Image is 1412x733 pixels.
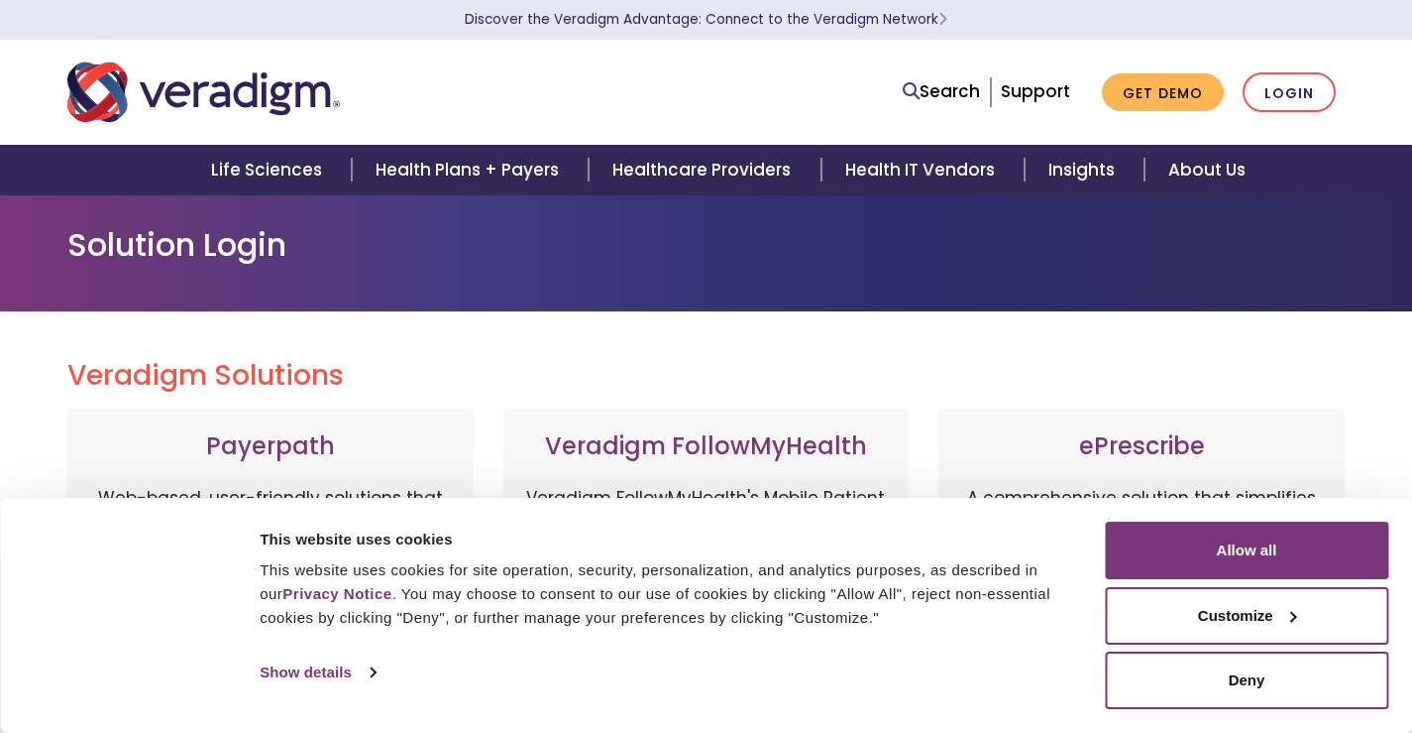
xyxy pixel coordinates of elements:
[67,359,1346,393] h2: Veradigm Solutions
[465,10,947,29] a: Discover the Veradigm Advantage: Connect to the Veradigm NetworkLearn More
[260,658,375,687] a: Show details
[1243,72,1336,113] a: Login
[523,485,890,673] p: Veradigm FollowMyHealth's Mobile Patient Experience enhances patient access via mobile devices, o...
[260,528,1082,551] div: This website uses cookies
[1105,587,1388,645] button: Customize
[903,78,980,105] a: Search
[523,432,890,461] h3: Veradigm FollowMyHealth
[958,485,1325,693] p: A comprehensive solution that simplifies prescribing for healthcare providers with features like ...
[1001,79,1070,103] a: Support
[87,485,454,693] p: Web-based, user-friendly solutions that help providers and practice administrators enhance revenu...
[87,432,454,461] h3: Payerpath
[1102,73,1224,112] a: Get Demo
[1105,652,1388,709] button: Deny
[589,145,820,195] a: Healthcare Providers
[1144,145,1269,195] a: About Us
[821,145,1025,195] a: Health IT Vendors
[67,60,340,125] img: Veradigm logo
[1025,145,1144,195] a: Insights
[938,10,947,29] span: Learn More
[1105,522,1388,579] button: Allow all
[187,145,352,195] a: Life Sciences
[260,558,1082,630] div: This website uses cookies for site operation, security, personalization, and analytics purposes, ...
[67,226,1346,264] h1: Solution Login
[958,432,1325,461] h3: ePrescribe
[352,145,589,195] a: Health Plans + Payers
[282,585,391,602] a: Privacy Notice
